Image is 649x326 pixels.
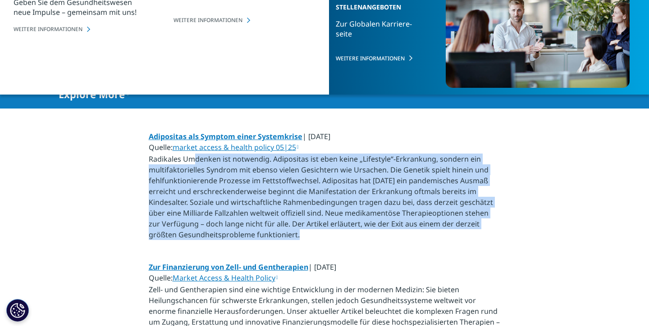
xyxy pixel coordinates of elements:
p: Zur Globalen Karriere-seite [336,19,426,47]
a: Zur Finanzierung von Zell- und Gentherapien [149,262,308,272]
a: WEITERE INFORMATIONEN [14,25,165,33]
a: Adipositas als Symptom einer Systemkrise [149,131,302,141]
a: WEITERE INFORMATIONEN [174,16,324,24]
span: Explore More [59,89,125,100]
button: Cookie-Einstellungen [6,299,29,321]
a: market access & health policy 05|25 [173,142,299,152]
a: WEITERE INFORMATIONEN [336,54,426,62]
p: | [DATE] Quelle: Radikales Umdenken ist notwendig. Adipositas ist eben keine „Lifestyle“-Erkranku... [149,131,501,245]
a: Market Access & Health Policy [173,273,278,283]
